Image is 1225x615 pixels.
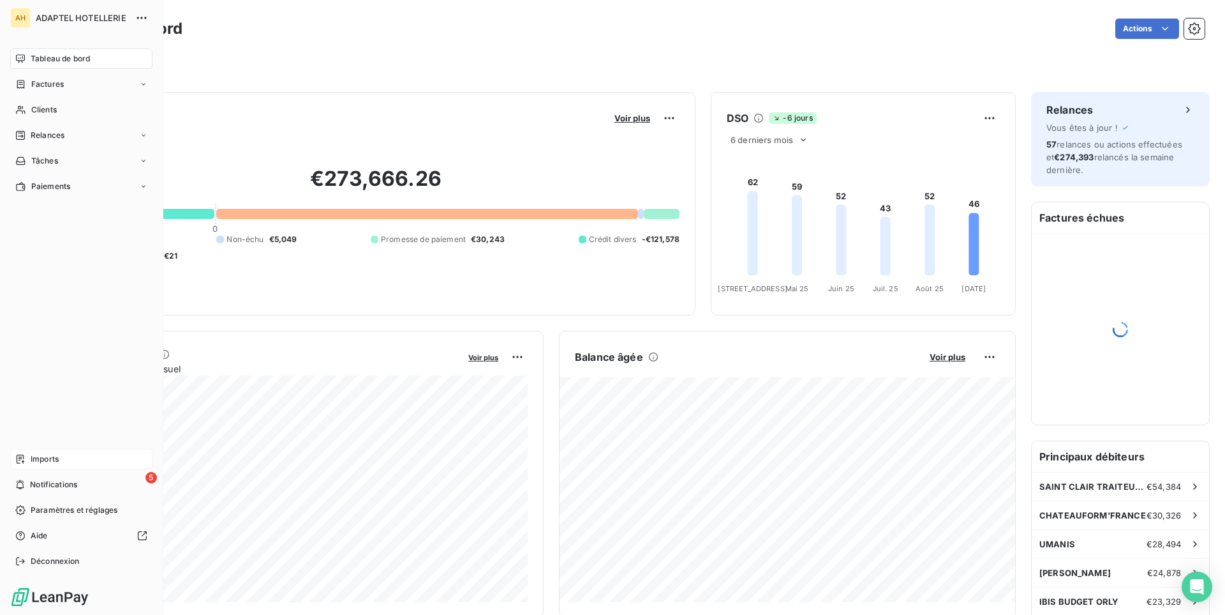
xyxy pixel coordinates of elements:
[731,135,793,145] span: 6 derniers mois
[72,166,679,204] h2: €273,666.26
[145,472,157,483] span: 5
[226,234,264,245] span: Non-échu
[1046,123,1118,133] span: Vous êtes à jour !
[589,234,637,245] span: Crédit divers
[36,13,128,23] span: ADAPTEL HOTELLERIE
[1147,482,1181,492] span: €54,384
[1039,568,1111,578] span: [PERSON_NAME]
[1147,510,1181,520] span: €30,326
[31,104,57,116] span: Clients
[718,284,787,293] tspan: [STREET_ADDRESS]
[1039,596,1118,607] span: IBIS BUDGET ORLY
[31,79,64,90] span: Factures
[31,53,90,65] span: Tableau de bord
[1054,152,1094,162] span: €274,393
[614,113,650,123] span: Voir plus
[1147,539,1181,549] span: €28,494
[1046,139,1057,149] span: 57
[30,479,77,490] span: Notifications
[1115,19,1179,39] button: Actions
[1046,139,1182,175] span: relances ou actions effectuées et relancés la semaine dernière.
[269,234,297,245] span: €5,049
[873,284,898,293] tspan: Juil. 25
[926,351,969,363] button: Voir plus
[785,284,809,293] tspan: Mai 25
[10,8,31,28] div: AH
[1032,202,1209,233] h6: Factures échues
[212,224,218,234] span: 0
[1147,568,1181,578] span: €24,878
[642,234,679,245] span: -€121,578
[1039,539,1075,549] span: UMANIS
[72,362,459,376] span: Chiffre d'affaires mensuel
[1032,441,1209,472] h6: Principaux débiteurs
[930,352,965,362] span: Voir plus
[10,587,89,607] img: Logo LeanPay
[1046,102,1093,118] h6: Relances
[31,130,64,141] span: Relances
[31,530,48,542] span: Aide
[381,234,466,245] span: Promesse de paiement
[916,284,944,293] tspan: Août 25
[611,112,654,124] button: Voir plus
[1039,482,1147,492] span: SAINT CLAIR TRAITEUR CUISINE
[160,250,178,262] span: -€21
[1147,596,1181,607] span: €23,329
[727,110,748,126] h6: DSO
[31,556,80,567] span: Déconnexion
[828,284,854,293] tspan: Juin 25
[468,353,498,362] span: Voir plus
[31,181,70,192] span: Paiements
[31,505,117,516] span: Paramètres et réglages
[471,234,505,245] span: €30,243
[31,453,59,465] span: Imports
[464,351,502,363] button: Voir plus
[10,526,152,546] a: Aide
[1182,572,1212,602] div: Open Intercom Messenger
[961,284,986,293] tspan: [DATE]
[575,349,643,365] h6: Balance âgée
[769,112,816,124] span: -6 jours
[1039,510,1146,520] span: CHATEAUFORM'FRANCE
[31,155,58,167] span: Tâches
